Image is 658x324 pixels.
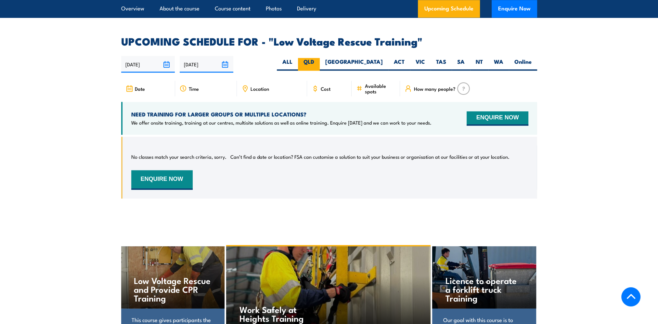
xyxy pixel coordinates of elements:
[239,305,316,322] h4: Work Safely at Heights Training
[410,58,431,71] label: VIC
[509,58,537,71] label: Online
[180,56,233,73] input: To date
[488,58,509,71] label: WA
[452,58,470,71] label: SA
[131,170,193,190] button: ENQUIRE NOW
[414,86,455,91] span: How many people?
[365,83,395,94] span: Available spots
[321,86,330,91] span: Cost
[388,58,410,71] label: ACT
[135,86,145,91] span: Date
[121,36,537,46] h2: UPCOMING SCHEDULE FOR - "Low Voltage Rescue Training"
[298,58,320,71] label: QLD
[189,86,199,91] span: Time
[251,86,269,91] span: Location
[131,119,432,126] p: We offer onsite training, training at our centres, multisite solutions as well as online training...
[320,58,388,71] label: [GEOGRAPHIC_DATA]
[467,111,528,126] button: ENQUIRE NOW
[445,276,523,302] h4: Licence to operate a forklift truck Training
[277,58,298,71] label: ALL
[121,56,175,73] input: From date
[131,154,226,160] p: No classes match your search criteria, sorry.
[134,276,211,302] h4: Low Voltage Rescue and Provide CPR Training
[131,111,432,118] h4: NEED TRAINING FOR LARGER GROUPS OR MULTIPLE LOCATIONS?
[230,154,510,160] p: Can’t find a date or location? FSA can customise a solution to suit your business or organisation...
[431,58,452,71] label: TAS
[470,58,488,71] label: NT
